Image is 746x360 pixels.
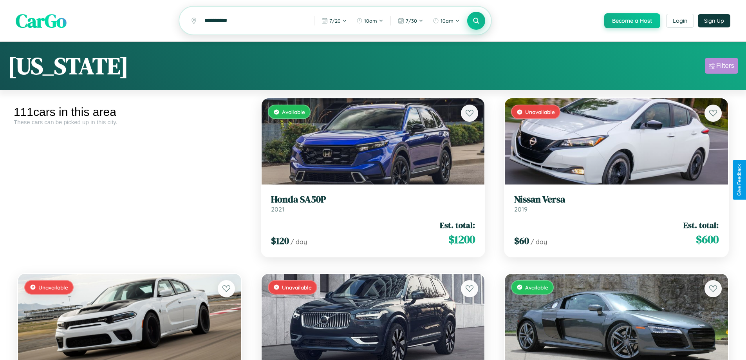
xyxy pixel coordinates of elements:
[406,18,417,24] span: 7 / 30
[394,14,427,27] button: 7/30
[514,234,529,247] span: $ 60
[737,164,742,196] div: Give Feedback
[14,119,246,125] div: These cars can be picked up in this city.
[441,18,453,24] span: 10am
[271,205,284,213] span: 2021
[352,14,387,27] button: 10am
[698,14,730,27] button: Sign Up
[514,194,719,205] h3: Nissan Versa
[271,194,475,205] h3: Honda SA50P
[271,194,475,213] a: Honda SA50P2021
[271,234,289,247] span: $ 120
[318,14,351,27] button: 7/20
[531,238,547,246] span: / day
[282,284,312,291] span: Unavailable
[282,109,305,115] span: Available
[666,14,694,28] button: Login
[604,13,660,28] button: Become a Host
[440,219,475,231] span: Est. total:
[683,219,719,231] span: Est. total:
[38,284,68,291] span: Unavailable
[14,105,246,119] div: 111 cars in this area
[716,62,734,70] div: Filters
[696,232,719,247] span: $ 600
[525,284,548,291] span: Available
[429,14,464,27] button: 10am
[364,18,377,24] span: 10am
[16,8,67,34] span: CarGo
[291,238,307,246] span: / day
[448,232,475,247] span: $ 1200
[705,58,738,74] button: Filters
[514,205,527,213] span: 2019
[525,109,555,115] span: Unavailable
[514,194,719,213] a: Nissan Versa2019
[329,18,341,24] span: 7 / 20
[8,50,128,82] h1: [US_STATE]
